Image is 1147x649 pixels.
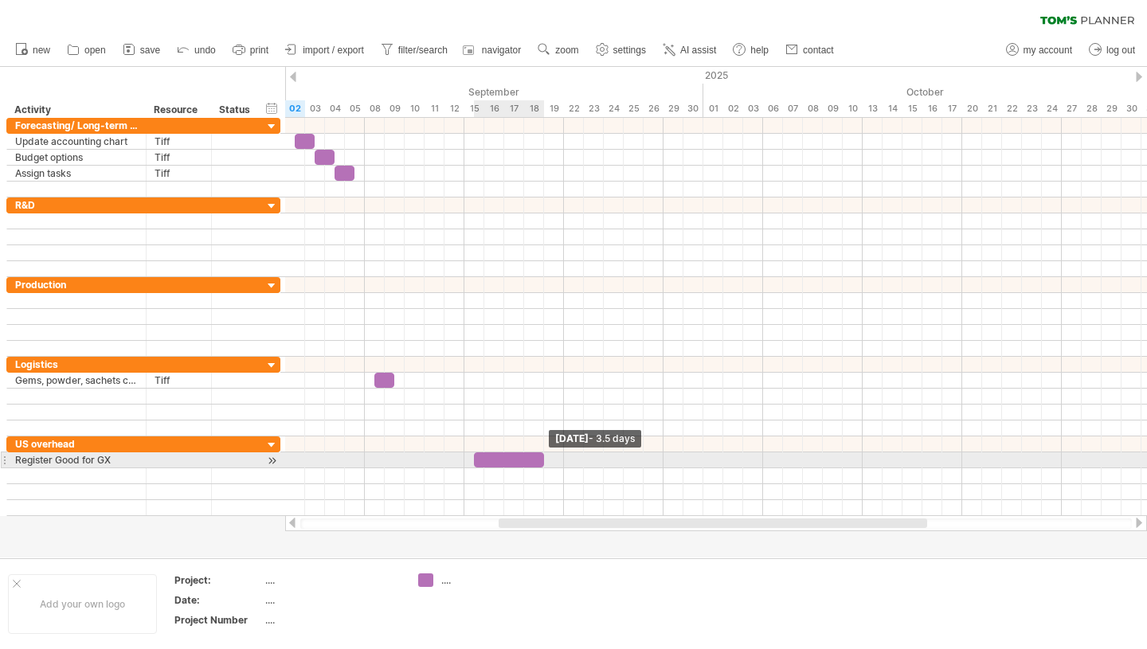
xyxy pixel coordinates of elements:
div: Budget options [15,150,138,165]
div: Monday, 8 September 2025 [365,100,385,117]
span: my account [1024,45,1072,56]
div: Assign tasks [15,166,138,181]
span: zoom [555,45,578,56]
div: Tuesday, 16 September 2025 [484,100,504,117]
div: Thursday, 30 October 2025 [1122,100,1141,117]
div: Wednesday, 15 October 2025 [902,100,922,117]
div: Date: [174,593,262,607]
a: AI assist [659,40,721,61]
div: scroll to activity [264,452,280,469]
a: my account [1002,40,1077,61]
div: .... [441,573,528,587]
a: save [119,40,165,61]
div: Thursday, 16 October 2025 [922,100,942,117]
a: settings [592,40,651,61]
a: log out [1085,40,1140,61]
div: Wednesday, 17 September 2025 [504,100,524,117]
a: print [229,40,273,61]
div: Tuesday, 7 October 2025 [783,100,803,117]
span: new [33,45,50,56]
div: Friday, 10 October 2025 [843,100,863,117]
div: Logistics [15,357,138,372]
div: September 2025 [265,84,703,100]
a: filter/search [377,40,452,61]
a: import / export [281,40,369,61]
div: Wednesday, 29 October 2025 [1102,100,1122,117]
div: Tuesday, 23 September 2025 [584,100,604,117]
a: new [11,40,55,61]
div: Wednesday, 22 October 2025 [1002,100,1022,117]
a: open [63,40,111,61]
div: Friday, 19 September 2025 [544,100,564,117]
div: Tiff [155,166,203,181]
div: Thursday, 11 September 2025 [425,100,444,117]
div: Forecasting/ Long-term planning [15,118,138,133]
div: Tuesday, 30 September 2025 [683,100,703,117]
div: .... [265,593,399,607]
div: US overhead [15,436,138,452]
span: - 3.5 days [589,432,635,444]
a: navigator [460,40,526,61]
span: open [84,45,106,56]
div: Thursday, 23 October 2025 [1022,100,1042,117]
span: save [140,45,160,56]
div: Monday, 29 September 2025 [664,100,683,117]
span: log out [1106,45,1135,56]
div: Activity [14,102,137,118]
div: ​ [374,373,394,388]
div: Thursday, 2 October 2025 [723,100,743,117]
div: Friday, 5 September 2025 [345,100,365,117]
span: filter/search [398,45,448,56]
div: [DATE] [549,430,641,448]
div: Tiff [155,134,203,149]
div: Tuesday, 2 September 2025 [285,100,305,117]
a: zoom [534,40,583,61]
a: help [729,40,773,61]
span: navigator [482,45,521,56]
div: Register Good for GX [15,452,138,467]
span: settings [613,45,646,56]
span: help [750,45,769,56]
div: Friday, 17 October 2025 [942,100,962,117]
div: Tiff [155,373,203,388]
div: Wednesday, 3 September 2025 [305,100,325,117]
div: Wednesday, 24 September 2025 [604,100,624,117]
div: Wednesday, 8 October 2025 [803,100,823,117]
div: .... [265,613,399,627]
div: Monday, 13 October 2025 [863,100,883,117]
div: Project: [174,573,262,587]
span: contact [803,45,834,56]
div: Project Number [174,613,262,627]
div: Thursday, 4 September 2025 [325,100,345,117]
a: undo [173,40,221,61]
div: Thursday, 25 September 2025 [624,100,644,117]
div: ​ [315,150,335,165]
div: Tuesday, 21 October 2025 [982,100,1002,117]
div: Wednesday, 1 October 2025 [703,100,723,117]
div: Friday, 24 October 2025 [1042,100,1062,117]
div: Monday, 6 October 2025 [763,100,783,117]
div: Monday, 22 September 2025 [564,100,584,117]
div: Tuesday, 28 October 2025 [1082,100,1102,117]
div: Thursday, 18 September 2025 [524,100,544,117]
span: undo [194,45,216,56]
div: Production [15,277,138,292]
div: Friday, 3 October 2025 [743,100,763,117]
div: Tuesday, 9 September 2025 [385,100,405,117]
span: print [250,45,268,56]
div: Friday, 26 September 2025 [644,100,664,117]
div: Monday, 20 October 2025 [962,100,982,117]
div: Resource [154,102,202,118]
div: Tiff [155,150,203,165]
div: Wednesday, 10 September 2025 [405,100,425,117]
span: AI assist [680,45,716,56]
div: Status [219,102,254,118]
div: Monday, 27 October 2025 [1062,100,1082,117]
div: .... [265,573,399,587]
div: Monday, 15 September 2025 [464,100,484,117]
div: Gems, powder, sachets carried in? [15,373,138,388]
div: ​ [295,134,315,149]
div: R&D [15,197,138,213]
div: Thursday, 9 October 2025 [823,100,843,117]
span: import / export [303,45,364,56]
